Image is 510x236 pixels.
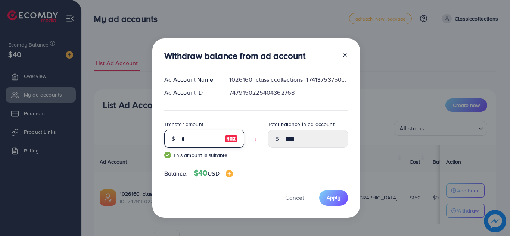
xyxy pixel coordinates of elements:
span: Apply [327,194,340,201]
span: Balance: [164,169,188,178]
h3: Withdraw balance from ad account [164,50,306,61]
h4: $40 [194,169,233,178]
span: Cancel [285,193,304,202]
button: Apply [319,190,348,206]
div: 1026160_classiccollections_1741375375046 [223,75,354,84]
span: USD [208,169,219,177]
img: guide [164,152,171,158]
label: Transfer amount [164,120,203,128]
img: image [226,170,233,177]
label: Total balance in ad account [268,120,335,128]
div: Ad Account Name [158,75,224,84]
div: 7479150225404362768 [223,88,354,97]
small: This amount is suitable [164,151,244,159]
button: Cancel [276,190,313,206]
img: image [224,134,238,143]
div: Ad Account ID [158,88,224,97]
